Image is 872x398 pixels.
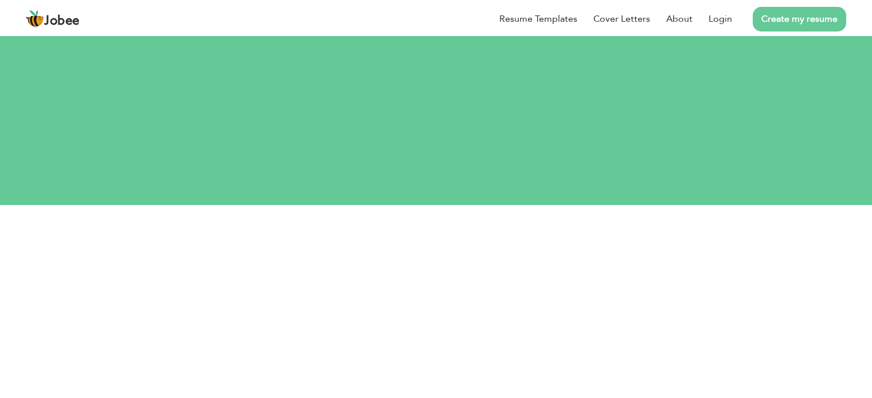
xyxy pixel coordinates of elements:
[593,12,650,26] a: Cover Letters
[44,15,80,27] span: Jobee
[26,10,44,28] img: jobee.io
[753,7,846,31] a: Create my resume
[666,12,693,26] a: About
[709,12,732,26] a: Login
[499,12,577,26] a: Resume Templates
[26,10,80,28] a: Jobee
